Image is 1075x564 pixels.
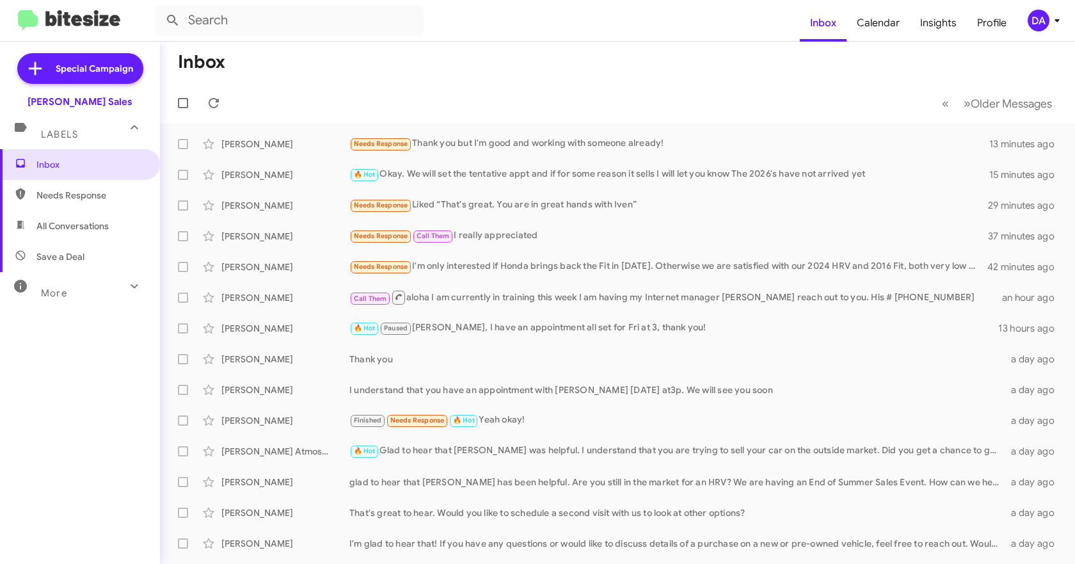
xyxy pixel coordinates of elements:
[349,383,1006,396] div: I understand that you have an appointment with [PERSON_NAME] [DATE] at3p. We will see you soon
[800,4,847,42] a: Inbox
[349,353,1006,366] div: Thank you
[221,322,349,335] div: [PERSON_NAME]
[349,476,1006,488] div: glad to hear that [PERSON_NAME] has been helpful. Are you still in the market for an HRV? We are ...
[935,90,1060,117] nav: Page navigation example
[221,476,349,488] div: [PERSON_NAME]
[956,90,1060,117] button: Next
[1006,476,1065,488] div: a day ago
[221,383,349,396] div: [PERSON_NAME]
[56,62,133,75] span: Special Campaign
[349,167,989,182] div: Okay. We will set the tentative appt and if for some reason it sells I will let you know The 2026...
[417,232,450,240] span: Call Them
[390,416,445,424] span: Needs Response
[1006,537,1065,550] div: a day ago
[349,321,998,335] div: [PERSON_NAME], I have an appointment all set for Fri at 3, thank you!
[1006,506,1065,519] div: a day ago
[1017,10,1061,31] button: DA
[178,52,225,72] h1: Inbox
[1028,10,1049,31] div: DA
[221,138,349,150] div: [PERSON_NAME]
[910,4,967,42] a: Insights
[1006,414,1065,427] div: a day ago
[1002,291,1065,304] div: an hour ago
[349,537,1006,550] div: I'm glad to hear that! If you have any questions or would like to discuss details of a purchase o...
[221,291,349,304] div: [PERSON_NAME]
[349,444,1006,458] div: Glad to hear that [PERSON_NAME] was helpful. I understand that you are trying to sell your car on...
[221,506,349,519] div: [PERSON_NAME]
[155,5,424,36] input: Search
[221,537,349,550] div: [PERSON_NAME]
[354,232,408,240] span: Needs Response
[384,324,408,332] span: Paused
[36,158,145,171] span: Inbox
[934,90,957,117] button: Previous
[354,447,376,455] span: 🔥 Hot
[988,261,1065,273] div: 42 minutes ago
[17,53,143,84] a: Special Campaign
[453,416,475,424] span: 🔥 Hot
[221,353,349,366] div: [PERSON_NAME]
[1006,353,1065,366] div: a day ago
[349,506,1006,519] div: That's great to hear. Would you like to schedule a second visit with us to look at other options?
[221,445,349,458] div: [PERSON_NAME] Atmosfera
[847,4,910,42] a: Calendar
[221,230,349,243] div: [PERSON_NAME]
[349,259,988,274] div: I'm only interested if Honda brings back the Fit in [DATE]. Otherwise we are satisfied with our 2...
[221,261,349,273] div: [PERSON_NAME]
[1006,445,1065,458] div: a day ago
[36,189,145,202] span: Needs Response
[354,201,408,209] span: Needs Response
[354,416,382,424] span: Finished
[971,97,1052,111] span: Older Messages
[349,229,988,243] div: I really appreciated
[1006,383,1065,396] div: a day ago
[354,170,376,179] span: 🔥 Hot
[989,168,1065,181] div: 15 minutes ago
[354,262,408,271] span: Needs Response
[988,199,1065,212] div: 29 minutes ago
[28,95,132,108] div: [PERSON_NAME] Sales
[41,287,67,299] span: More
[967,4,1017,42] a: Profile
[988,230,1065,243] div: 37 minutes ago
[221,414,349,427] div: [PERSON_NAME]
[349,198,988,213] div: Liked “That's great. You are in great hands with Iven”
[998,322,1065,335] div: 13 hours ago
[942,95,949,111] span: «
[989,138,1065,150] div: 13 minutes ago
[349,136,989,151] div: Thank you but I'm good and working with someone already!
[36,250,84,263] span: Save a Deal
[36,220,109,232] span: All Conversations
[349,413,1006,428] div: Yeah okay!
[221,168,349,181] div: [PERSON_NAME]
[964,95,971,111] span: »
[221,199,349,212] div: [PERSON_NAME]
[349,289,1002,305] div: aloha I am currently in training this week I am having my Internet manager [PERSON_NAME] reach ou...
[41,129,78,140] span: Labels
[354,140,408,148] span: Needs Response
[354,324,376,332] span: 🔥 Hot
[354,294,387,303] span: Call Them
